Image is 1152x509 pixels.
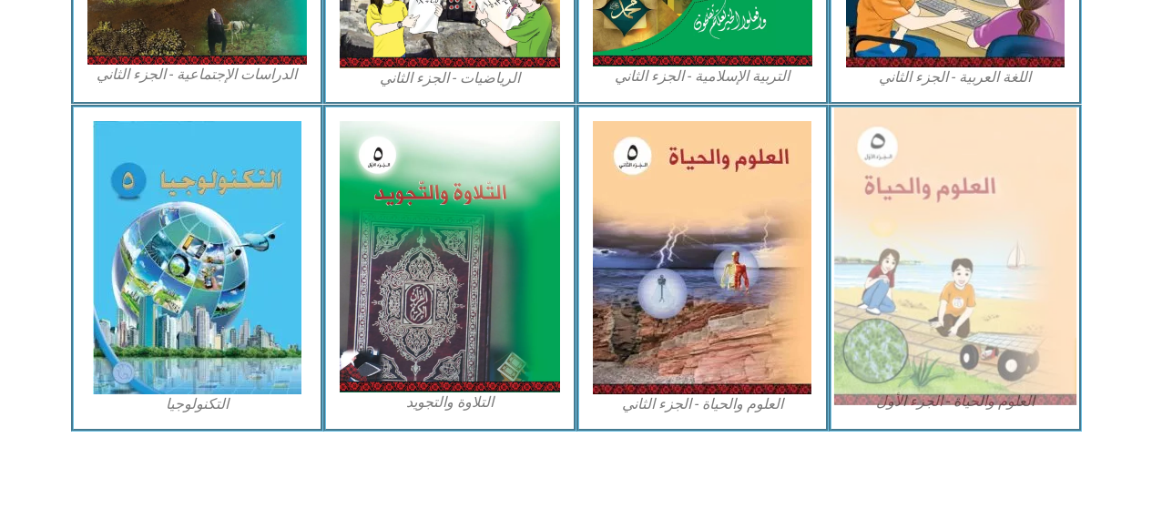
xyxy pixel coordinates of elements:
figcaption: التلاوة والتجويد [340,392,560,412]
figcaption: التربية الإسلامية - الجزء الثاني [593,66,813,87]
figcaption: التكنولوجيا [87,394,308,414]
figcaption: الرياضيات - الجزء الثاني [340,68,560,88]
figcaption: العلوم والحياة - الجزء الثاني [593,394,813,414]
figcaption: الدراسات الإجتماعية - الجزء الثاني [87,65,308,85]
figcaption: اللغة العربية - الجزء الثاني [845,67,1065,87]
